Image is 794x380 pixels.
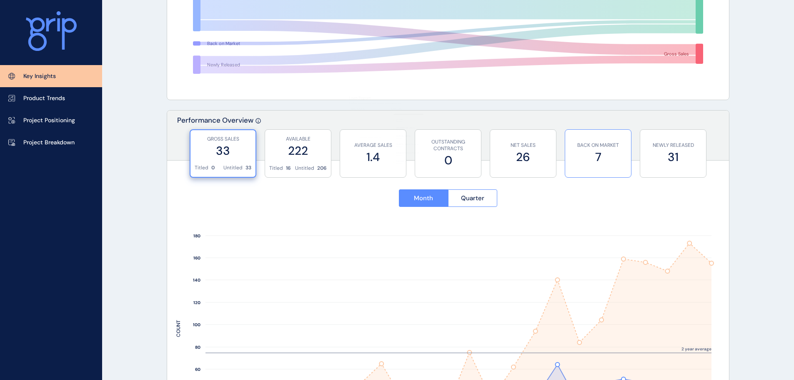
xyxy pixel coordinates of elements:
[175,320,182,337] text: COUNT
[195,367,200,372] text: 60
[195,136,251,143] p: GROSS SALES
[269,143,327,159] label: 222
[461,194,484,202] span: Quarter
[399,189,448,207] button: Month
[23,72,56,81] p: Key Insights
[419,138,477,153] p: OUTSTANDING CONTRACTS
[193,277,200,283] text: 140
[414,194,433,202] span: Month
[269,165,283,172] p: Titled
[419,152,477,169] label: 0
[644,149,702,165] label: 31
[344,142,402,149] p: AVERAGE SALES
[569,142,627,149] p: BACK ON MARKET
[195,345,200,350] text: 80
[223,164,243,171] p: Untitled
[448,189,498,207] button: Quarter
[195,164,208,171] p: Titled
[193,322,200,327] text: 100
[269,136,327,143] p: AVAILABLE
[193,233,200,239] text: 180
[177,116,253,160] p: Performance Overview
[193,255,200,261] text: 160
[193,300,200,305] text: 120
[644,142,702,149] p: NEWLY RELEASED
[494,142,552,149] p: NET SALES
[286,165,291,172] p: 16
[195,143,251,159] label: 33
[494,149,552,165] label: 26
[23,94,65,103] p: Product Trends
[23,138,75,147] p: Project Breakdown
[569,149,627,165] label: 7
[317,165,327,172] p: 206
[344,149,402,165] label: 1.4
[245,164,251,171] p: 33
[681,346,711,352] text: 2 year average
[295,165,314,172] p: Untitled
[211,164,215,171] p: 0
[23,116,75,125] p: Project Positioning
